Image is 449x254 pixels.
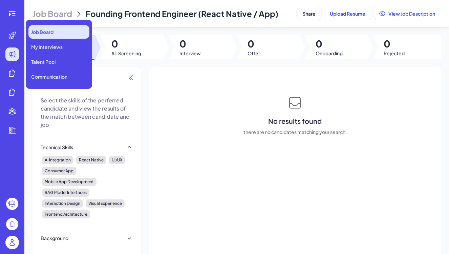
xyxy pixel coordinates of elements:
span: My Interviews [31,43,63,50]
span: 0 [316,38,343,50]
div: Mobile App Development [42,178,97,186]
div: Frontend Architecture [42,210,90,218]
span: Job Board [33,8,72,19]
div: React Native [76,156,106,164]
span: Share [302,11,316,17]
span: Onboarding [316,50,343,57]
img: user_logo.png [5,236,19,249]
div: UI/UX [109,156,125,164]
span: 0 [384,38,405,50]
div: Technical Skills [41,144,73,151]
span: Interview [179,50,201,57]
div: Consumer App [42,167,76,175]
button: Upload Resume [324,7,371,20]
span: 0 [248,38,260,50]
button: Share [297,7,321,20]
div: RAG Model Interfaces [42,189,89,197]
span: Rejected [384,50,405,57]
span: No results found [268,116,322,126]
button: View Job Description [374,7,441,20]
span: Job Board [31,28,54,35]
span: Founding Frontend Engineer (React Native / App) [86,8,278,19]
span: Talent Pool [31,58,56,65]
p: Select the skills of the perferred candidate and view the results of the match between candidate ... [41,96,133,129]
div: Visual Experience [86,199,125,208]
div: Background [41,235,68,241]
span: Offer [248,50,260,57]
span: AI-Screening [111,50,141,57]
span: there are no candidates matching your search. [243,129,347,135]
div: AI Integration [42,156,73,164]
span: View Job Description [388,11,435,17]
span: Upload Resume [330,11,365,17]
div: Interaction Design [42,199,83,208]
span: Communication [31,73,67,80]
span: 0 [179,38,201,50]
span: 0 [111,38,141,50]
